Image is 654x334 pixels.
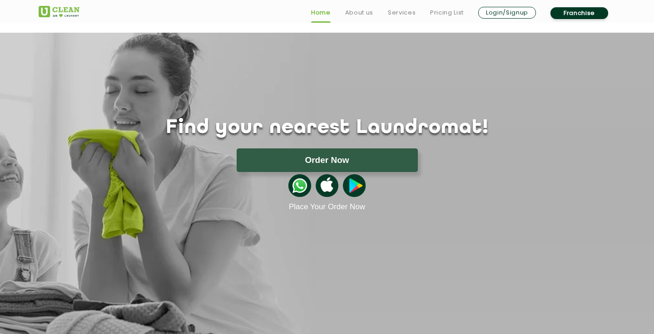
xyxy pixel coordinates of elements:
[550,7,608,19] a: Franchise
[316,174,338,197] img: apple-icon.png
[430,7,464,18] a: Pricing List
[32,117,622,139] h1: Find your nearest Laundromat!
[289,202,365,211] a: Place Your Order Now
[343,174,366,197] img: playstoreicon.png
[388,7,416,18] a: Services
[478,7,536,19] a: Login/Signup
[345,7,373,18] a: About us
[311,7,331,18] a: Home
[288,174,311,197] img: whatsappicon.png
[39,6,79,17] img: UClean Laundry and Dry Cleaning
[237,148,418,172] button: Order Now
